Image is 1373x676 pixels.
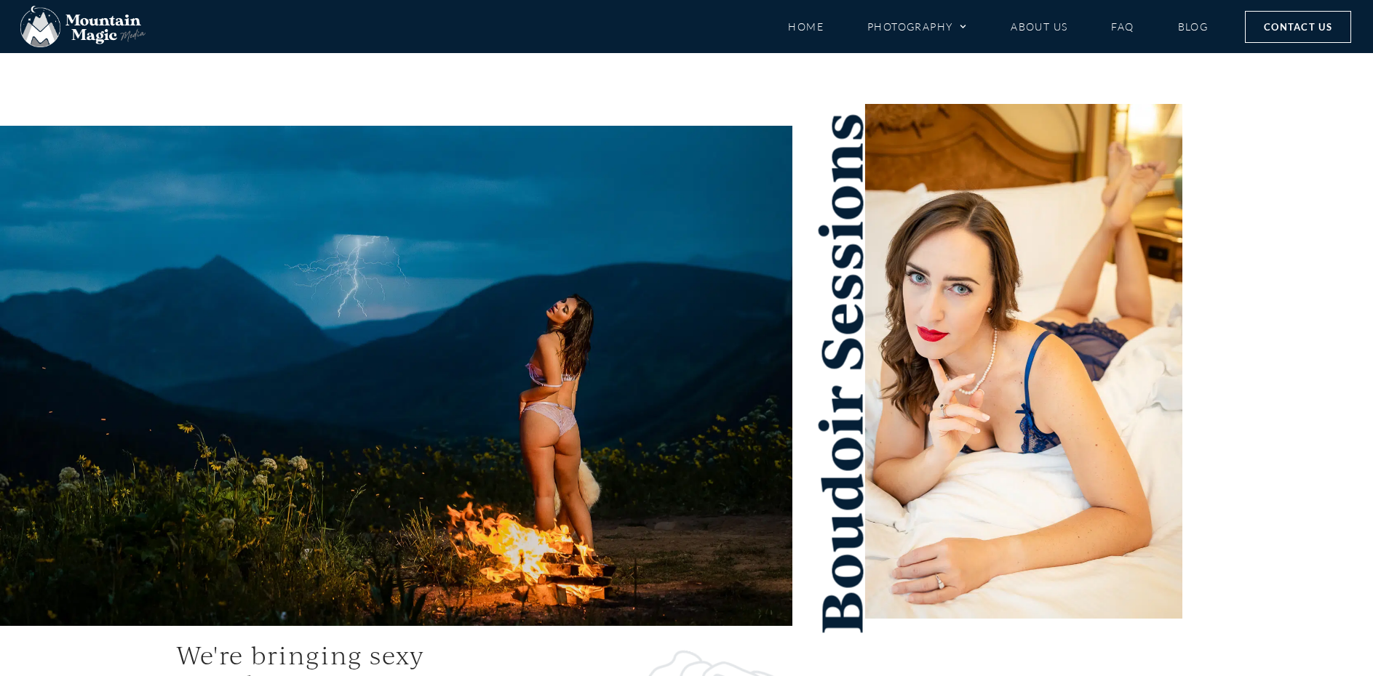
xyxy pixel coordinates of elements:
[1111,14,1134,39] a: FAQ
[1264,19,1332,35] span: Contact Us
[1178,14,1209,39] a: Blog
[1245,11,1351,43] a: Contact Us
[20,6,146,48] img: Mountain Magic Media photography logo Crested Butte Photographer
[788,14,824,39] a: Home
[1011,14,1067,39] a: About Us
[867,14,967,39] a: Photography
[865,104,1182,619] img: sensual sexy romantic boudoir session Crested Butte photographer Gunnison photographers Colorado ...
[788,14,1209,39] nav: Menu
[807,112,872,635] h2: Boudoir Sessions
